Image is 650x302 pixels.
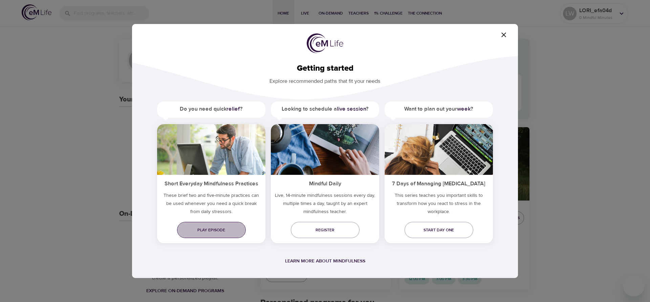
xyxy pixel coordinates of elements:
h2: Getting started [143,64,507,73]
a: Learn more about mindfulness [285,258,365,264]
img: ims [385,124,493,175]
img: logo [307,33,343,53]
h5: Do you need quick ? [157,101,265,117]
img: ims [157,124,265,175]
a: Start day one [405,222,473,238]
h5: Want to plan out your ? [385,101,493,117]
span: Start day one [410,227,468,234]
h5: Mindful Daily [271,175,379,191]
span: Play episode [182,227,240,234]
h5: 7 Days of Managing [MEDICAL_DATA] [385,175,493,191]
p: Live, 14-minute mindfulness sessions every day, multiple times a day, taught by an expert mindful... [271,191,379,218]
h5: Short Everyday Mindfulness Practices [157,175,265,191]
p: Explore recommended paths that fit your needs [143,73,507,85]
a: relief [226,106,240,112]
a: Register [291,222,360,238]
img: ims [271,124,379,175]
span: Register [296,227,354,234]
h5: Looking to schedule a ? [271,101,379,117]
a: live session [337,106,366,112]
a: week [457,106,471,112]
a: Play episode [177,222,246,238]
p: This series teaches you important skills to transform how you react to stress in the workplace. [385,191,493,218]
h5: These brief two and five-minute practices can be used whenever you need a quick break from daily ... [157,191,265,218]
